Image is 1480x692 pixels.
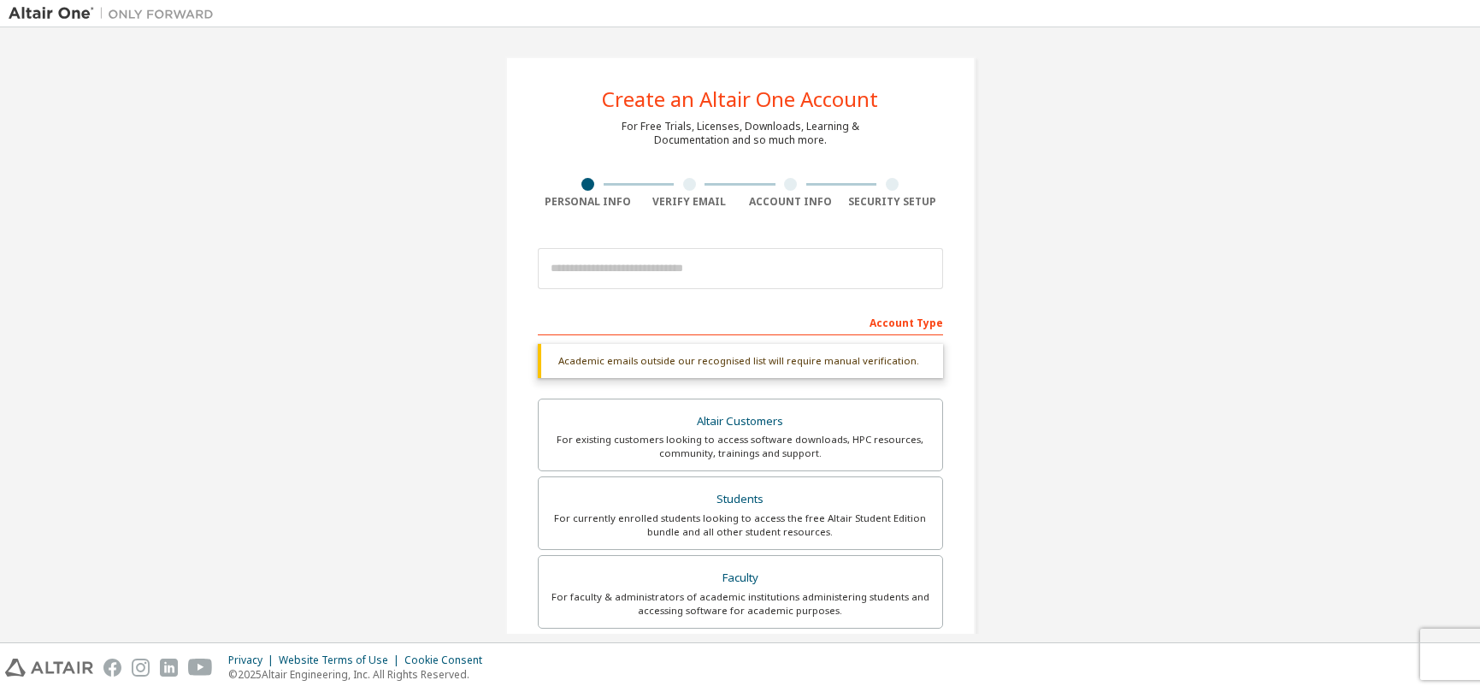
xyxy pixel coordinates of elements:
[538,195,640,209] div: Personal Info
[549,488,932,512] div: Students
[602,89,878,109] div: Create an Altair One Account
[188,659,213,677] img: youtube.svg
[549,566,932,590] div: Faculty
[160,659,178,677] img: linkedin.svg
[228,667,492,682] p: © 2025 Altair Engineering, Inc. All Rights Reserved.
[228,654,279,667] div: Privacy
[538,308,943,335] div: Account Type
[639,195,740,209] div: Verify Email
[9,5,222,22] img: Altair One
[404,654,492,667] div: Cookie Consent
[538,344,943,378] div: Academic emails outside our recognised list will require manual verification.
[841,195,943,209] div: Security Setup
[549,433,932,460] div: For existing customers looking to access software downloads, HPC resources, community, trainings ...
[132,659,150,677] img: instagram.svg
[622,120,859,147] div: For Free Trials, Licenses, Downloads, Learning & Documentation and so much more.
[279,654,404,667] div: Website Terms of Use
[549,512,932,539] div: For currently enrolled students looking to access the free Altair Student Edition bundle and all ...
[549,410,932,434] div: Altair Customers
[5,659,93,677] img: altair_logo.svg
[549,590,932,618] div: For faculty & administrators of academic institutions administering students and accessing softwa...
[103,659,121,677] img: facebook.svg
[740,195,842,209] div: Account Info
